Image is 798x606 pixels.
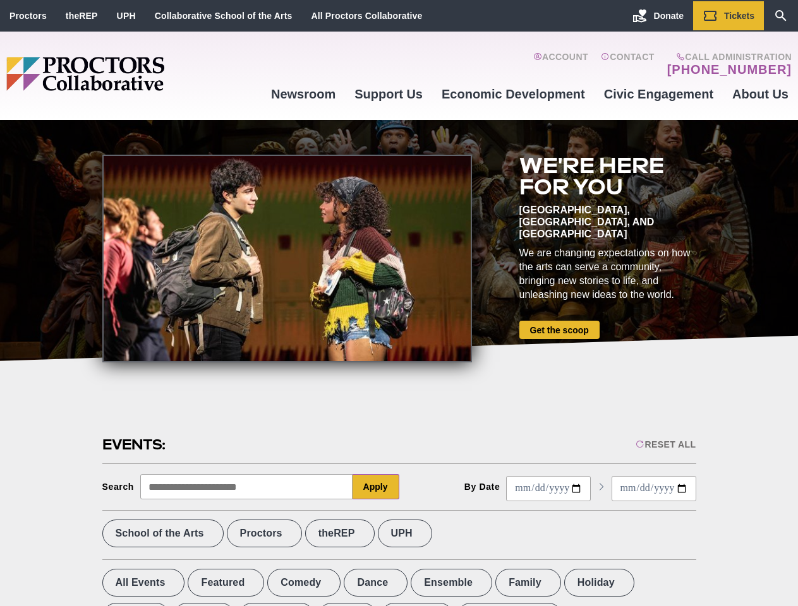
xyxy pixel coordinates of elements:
a: Proctors [9,11,47,21]
h2: Events: [102,435,167,454]
label: UPH [378,520,432,547]
a: Get the scoop [519,321,600,339]
a: Account [533,52,588,77]
label: Ensemble [411,569,492,597]
a: Economic Development [432,77,595,111]
label: All Events [102,569,185,597]
a: All Proctors Collaborative [311,11,422,21]
label: Featured [188,569,264,597]
label: Dance [344,569,408,597]
a: Donate [623,1,693,30]
div: By Date [464,482,500,492]
img: Proctors logo [6,57,262,91]
a: Civic Engagement [595,77,723,111]
a: [PHONE_NUMBER] [667,62,792,77]
div: Reset All [636,439,696,449]
span: Call Administration [663,52,792,62]
span: Tickets [724,11,754,21]
label: Family [495,569,561,597]
a: Collaborative School of the Arts [155,11,293,21]
label: Comedy [267,569,341,597]
div: Search [102,482,135,492]
button: Apply [353,474,399,499]
h2: We're here for you [519,155,696,198]
a: theREP [66,11,98,21]
label: theREP [305,520,375,547]
label: Holiday [564,569,634,597]
span: Donate [654,11,684,21]
a: Search [764,1,798,30]
a: Tickets [693,1,764,30]
label: Proctors [227,520,302,547]
a: Newsroom [262,77,345,111]
label: School of the Arts [102,520,224,547]
div: We are changing expectations on how the arts can serve a community, bringing new stories to life,... [519,246,696,302]
a: Support Us [345,77,432,111]
div: [GEOGRAPHIC_DATA], [GEOGRAPHIC_DATA], and [GEOGRAPHIC_DATA] [519,204,696,240]
a: UPH [117,11,136,21]
a: Contact [601,52,655,77]
a: About Us [723,77,798,111]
